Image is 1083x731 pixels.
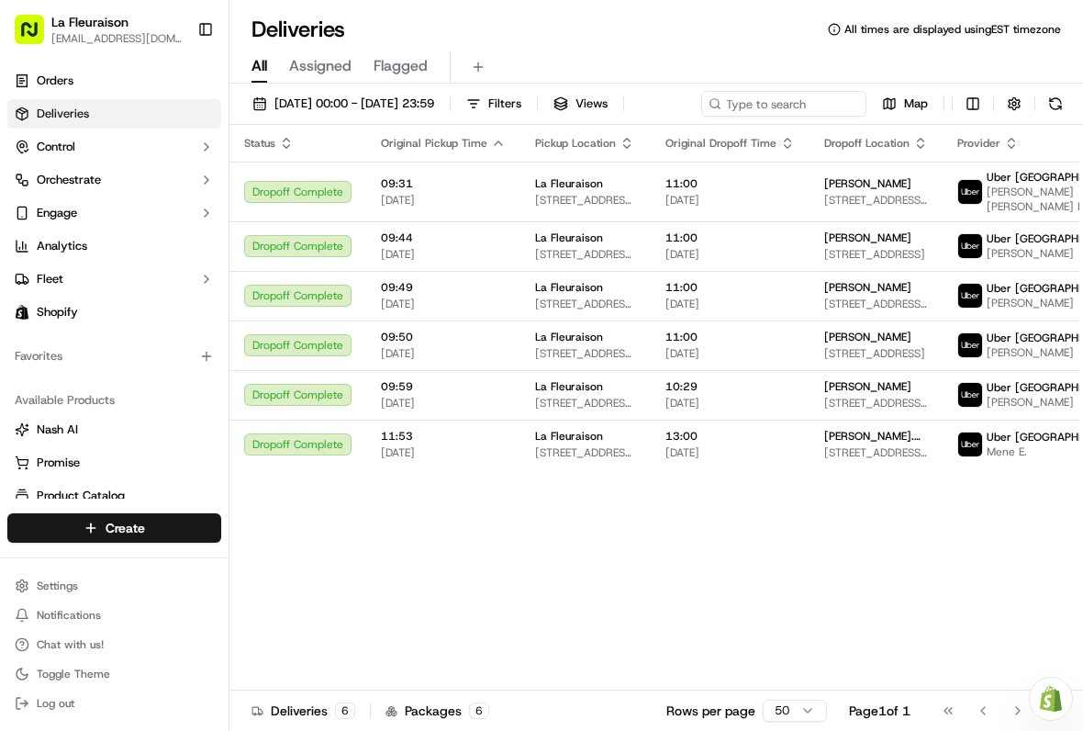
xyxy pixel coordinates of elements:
[15,422,214,438] a: Nash AI
[335,703,355,719] div: 6
[7,573,221,599] button: Settings
[106,519,145,537] span: Create
[37,455,80,471] span: Promise
[535,193,636,208] span: [STREET_ADDRESS][PERSON_NAME]
[535,396,636,410] span: [STREET_ADDRESS][PERSON_NAME]
[824,330,911,344] span: [PERSON_NAME]
[824,280,911,295] span: [PERSON_NAME]
[575,96,608,112] span: Views
[37,488,125,504] span: Product Catalog
[251,15,345,44] h1: Deliveries
[381,346,506,361] span: [DATE]
[37,304,78,321] span: Shopify
[824,346,928,361] span: [STREET_ADDRESS]
[381,429,506,444] span: 11:53
[824,429,928,444] span: [PERSON_NAME]. [PERSON_NAME]
[824,445,928,460] span: [STREET_ADDRESS][PERSON_NAME]
[844,22,1061,37] span: All times are displayed using EST timezone
[37,106,89,122] span: Deliveries
[251,702,355,720] div: Deliveries
[15,455,214,471] a: Promise
[7,513,221,543] button: Create
[244,136,275,151] span: Status
[381,247,506,262] span: [DATE]
[51,13,128,31] button: La Fleuraison
[37,696,74,711] span: Log out
[37,73,73,89] span: Orders
[824,247,928,262] span: [STREET_ADDRESS]
[535,330,603,344] span: La Fleuraison
[381,330,506,344] span: 09:50
[458,91,530,117] button: Filters
[701,91,866,117] input: Type to search
[37,667,110,681] span: Toggle Theme
[958,234,982,258] img: uber-new-logo.jpeg
[37,139,75,155] span: Control
[7,66,221,96] a: Orders
[15,488,214,504] a: Product Catalog
[665,176,795,191] span: 11:00
[244,91,442,117] button: [DATE] 00:00 - [DATE] 23:59
[7,691,221,716] button: Log out
[381,193,506,208] span: [DATE]
[545,91,616,117] button: Views
[665,396,795,410] span: [DATE]
[381,379,506,394] span: 09:59
[289,55,352,77] span: Assigned
[7,386,221,415] div: Available Products
[665,193,795,208] span: [DATE]
[37,172,101,188] span: Orchestrate
[535,231,603,245] span: La Fleuraison
[665,346,795,361] span: [DATE]
[958,180,982,204] img: uber-new-logo.jpeg
[7,198,221,228] button: Engage
[488,96,521,112] span: Filters
[665,231,795,245] span: 11:00
[665,429,795,444] span: 13:00
[7,342,221,371] div: Favorites
[824,379,911,394] span: [PERSON_NAME]
[381,231,506,245] span: 09:44
[824,176,911,191] span: [PERSON_NAME]
[665,330,795,344] span: 11:00
[7,632,221,658] button: Chat with us!
[7,7,190,51] button: La Fleuraison[EMAIL_ADDRESS][DOMAIN_NAME]
[665,280,795,295] span: 11:00
[665,136,776,151] span: Original Dropoff Time
[381,136,487,151] span: Original Pickup Time
[15,305,29,320] img: Shopify logo
[51,31,183,46] button: [EMAIL_ADDRESS][DOMAIN_NAME]
[824,136,910,151] span: Dropoff Location
[37,579,78,593] span: Settings
[7,231,221,261] a: Analytics
[381,297,506,311] span: [DATE]
[535,247,636,262] span: [STREET_ADDRESS][PERSON_NAME]
[1043,91,1068,117] button: Refresh
[381,280,506,295] span: 09:49
[904,96,928,112] span: Map
[665,379,795,394] span: 10:29
[37,205,77,221] span: Engage
[374,55,428,77] span: Flagged
[7,99,221,129] a: Deliveries
[535,429,603,444] span: La Fleuraison
[535,280,603,295] span: La Fleuraison
[665,445,795,460] span: [DATE]
[381,445,506,460] span: [DATE]
[824,193,928,208] span: [STREET_ADDRESS][PERSON_NAME][PERSON_NAME]
[958,433,982,456] img: uber-new-logo.jpeg
[958,333,982,357] img: uber-new-logo.jpeg
[7,602,221,628] button: Notifications
[665,247,795,262] span: [DATE]
[385,702,489,720] div: Packages
[824,396,928,410] span: [STREET_ADDRESS][PERSON_NAME]
[37,422,78,438] span: Nash AI
[535,346,636,361] span: [STREET_ADDRESS][PERSON_NAME]
[469,703,489,719] div: 6
[535,136,616,151] span: Pickup Location
[381,176,506,191] span: 09:31
[535,176,603,191] span: La Fleuraison
[37,637,104,652] span: Chat with us!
